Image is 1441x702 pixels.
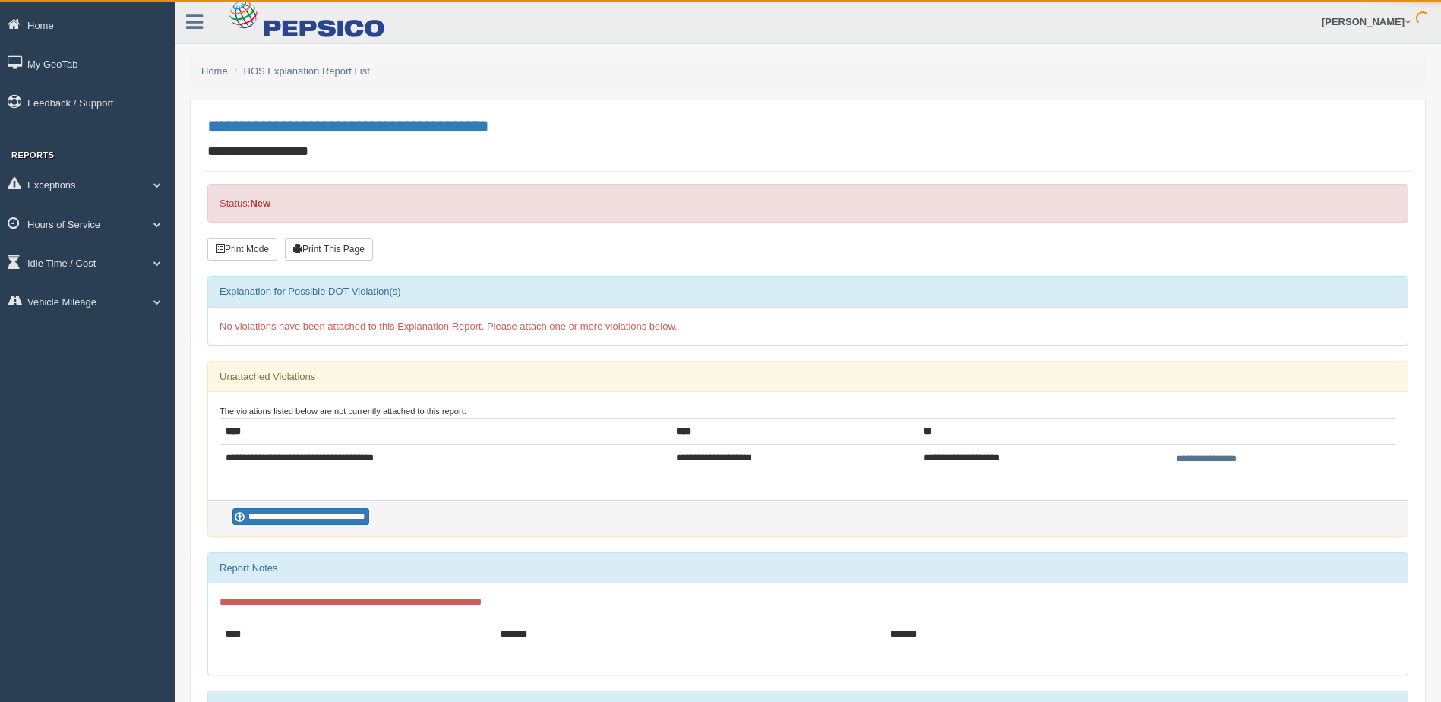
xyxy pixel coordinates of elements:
[220,321,678,332] span: No violations have been attached to this Explanation Report. Please attach one or more violations...
[244,65,370,77] a: HOS Explanation Report List
[250,198,270,209] strong: New
[208,553,1408,583] div: Report Notes
[285,238,373,261] button: Print This Page
[208,277,1408,307] div: Explanation for Possible DOT Violation(s)
[220,406,466,416] small: The violations listed below are not currently attached to this report:
[208,362,1408,392] div: Unattached Violations
[207,184,1408,223] div: Status:
[207,238,277,261] button: Print Mode
[201,65,228,77] a: Home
